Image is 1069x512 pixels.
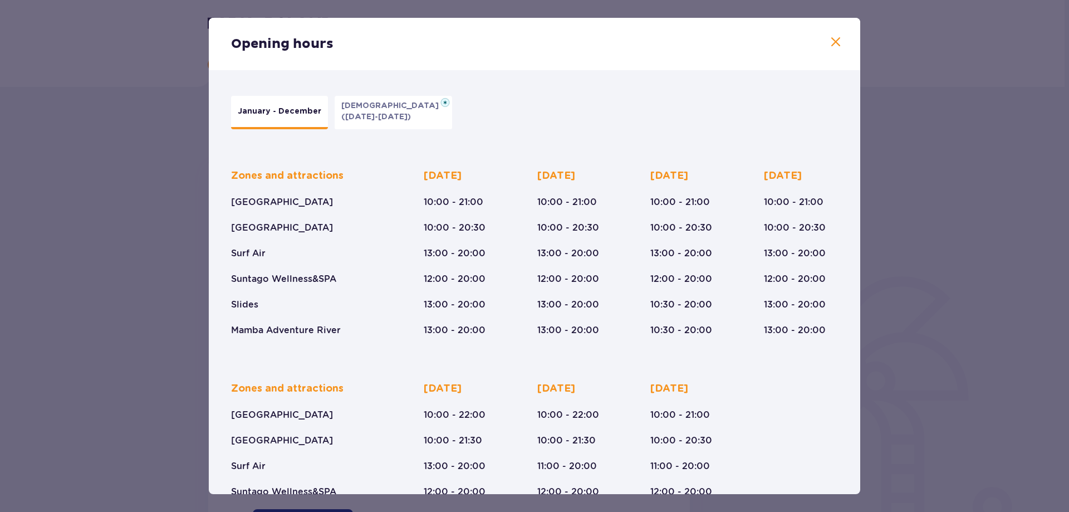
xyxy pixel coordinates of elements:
p: 10:00 - 21:00 [424,196,483,208]
p: 13:00 - 20:00 [537,299,599,311]
p: [GEOGRAPHIC_DATA] [231,409,333,421]
p: Slides [231,299,258,311]
p: 11:00 - 20:00 [650,460,710,472]
p: 10:00 - 21:30 [424,435,482,447]
p: Surf Air [231,247,266,260]
p: [DATE] [537,382,575,396]
p: 10:00 - 22:00 [537,409,599,421]
p: [DATE] [424,169,462,183]
p: January - December [238,106,321,117]
p: [DATE] [650,382,688,396]
p: 12:00 - 20:00 [537,486,599,498]
p: [DATE] [764,169,802,183]
p: [GEOGRAPHIC_DATA] [231,196,333,208]
p: Zones and attractions [231,169,344,183]
p: [GEOGRAPHIC_DATA] [231,435,333,447]
p: [DEMOGRAPHIC_DATA] [341,100,445,111]
p: 13:00 - 20:00 [424,460,486,472]
p: 11:00 - 20:00 [537,460,597,472]
p: 12:00 - 20:00 [650,486,712,498]
p: 10:00 - 21:00 [650,196,710,208]
p: 12:00 - 20:00 [424,486,486,498]
p: [DATE] [424,382,462,396]
p: 13:00 - 20:00 [537,324,599,337]
p: Surf Air [231,460,266,472]
p: [DATE] [537,169,575,183]
p: 10:30 - 20:00 [650,299,712,311]
p: 13:00 - 20:00 [764,247,826,260]
p: 10:00 - 20:30 [650,435,712,447]
button: January - December [231,96,328,129]
p: 13:00 - 20:00 [764,299,826,311]
p: 12:00 - 20:00 [650,273,712,285]
p: Opening hours [231,36,334,52]
p: [GEOGRAPHIC_DATA] [231,222,333,234]
p: 10:00 - 21:00 [764,196,823,208]
button: [DEMOGRAPHIC_DATA]([DATE]-[DATE]) [335,96,452,129]
p: ([DATE]-[DATE]) [341,111,411,123]
p: 12:00 - 20:00 [764,273,826,285]
p: 13:00 - 20:00 [424,324,486,337]
p: 13:00 - 20:00 [764,324,826,337]
p: 12:00 - 20:00 [537,273,599,285]
p: 10:00 - 20:30 [650,222,712,234]
p: [DATE] [650,169,688,183]
p: 13:00 - 20:00 [424,299,486,311]
p: Suntago Wellness&SPA [231,486,336,498]
p: 10:30 - 20:00 [650,324,712,337]
p: 13:00 - 20:00 [537,247,599,260]
p: 10:00 - 21:00 [537,196,597,208]
p: 12:00 - 20:00 [424,273,486,285]
p: 10:00 - 20:30 [764,222,826,234]
p: 10:00 - 21:00 [650,409,710,421]
p: Zones and attractions [231,382,344,396]
p: 10:00 - 21:30 [537,435,596,447]
p: 10:00 - 20:30 [537,222,599,234]
p: 10:00 - 20:30 [424,222,486,234]
p: 10:00 - 22:00 [424,409,486,421]
p: 13:00 - 20:00 [424,247,486,260]
p: Mamba Adventure River [231,324,341,337]
p: Suntago Wellness&SPA [231,273,336,285]
p: 13:00 - 20:00 [650,247,712,260]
